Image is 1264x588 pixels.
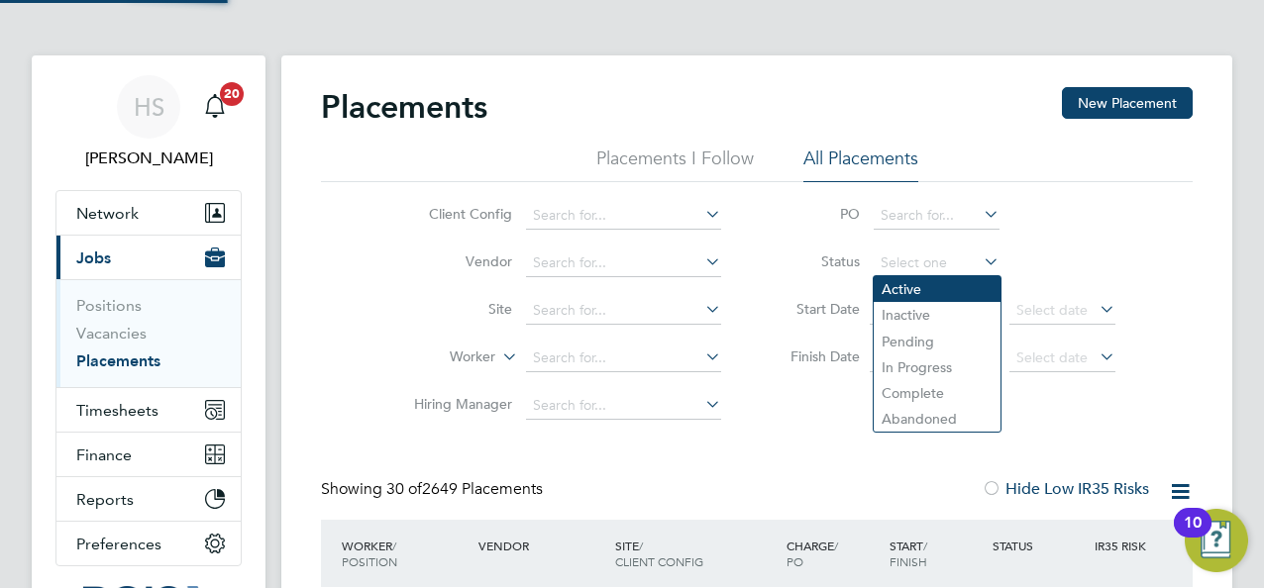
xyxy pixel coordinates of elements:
li: Complete [874,380,1001,406]
span: Preferences [76,535,161,553]
div: Showing [321,479,547,500]
a: HS[PERSON_NAME] [55,75,242,170]
input: Search for... [526,297,721,325]
li: In Progress [874,354,1001,380]
span: / Position [342,538,397,569]
label: Hide Low IR35 Risks [982,479,1149,499]
label: Client Config [398,205,512,223]
a: Vacancies [76,324,147,343]
h2: Placements [321,87,487,127]
input: Search for... [526,202,721,230]
div: IR35 Risk [1090,528,1158,563]
input: Search for... [874,202,1000,230]
span: Timesheets [76,401,158,420]
span: Jobs [76,248,111,267]
label: Vendor [398,252,512,270]
button: Open Resource Center, 10 new notifications [1185,509,1248,572]
button: Jobs [56,236,241,279]
span: / Finish [890,538,927,569]
a: Placements [76,351,160,370]
span: / Client Config [615,538,703,569]
button: Reports [56,477,241,521]
label: Worker [381,347,495,367]
li: Placements I Follow [596,147,754,182]
input: Search for... [526,392,721,420]
div: Worker [337,528,474,579]
span: Select date [1016,301,1088,319]
input: Search for... [526,249,721,277]
span: 20 [220,82,244,106]
input: Search for... [526,344,721,372]
div: Site [610,528,782,579]
label: PO [771,205,860,223]
div: Jobs [56,279,241,387]
label: Status [771,252,860,270]
a: Positions [76,296,142,315]
label: Finish Date [771,347,860,365]
div: Charge [782,528,885,579]
span: Reports [76,490,134,509]
span: HS [134,94,164,120]
div: Status [988,528,1091,563]
span: Select date [1016,348,1088,366]
li: Inactive [874,302,1001,328]
label: Hiring Manager [398,395,512,413]
li: All Placements [803,147,918,182]
button: Timesheets [56,388,241,432]
label: Start Date [771,300,860,318]
button: Finance [56,433,241,476]
button: Network [56,191,241,235]
li: Active [874,276,1001,302]
button: Preferences [56,522,241,565]
span: Hadila Sharif [55,147,242,170]
li: Abandoned [874,406,1001,432]
span: Finance [76,445,132,464]
span: 2649 Placements [386,479,543,499]
div: Start [885,528,988,579]
label: Site [398,300,512,318]
span: Network [76,204,139,223]
div: Vendor [474,528,610,563]
div: 10 [1184,523,1202,548]
li: Pending [874,329,1001,354]
input: Select one [874,249,1000,277]
button: New Placement [1062,87,1193,119]
a: 20 [195,75,235,139]
span: 30 of [386,479,422,499]
span: / PO [787,538,838,569]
